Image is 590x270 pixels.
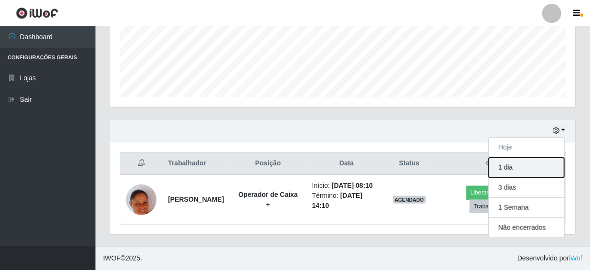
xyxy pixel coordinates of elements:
th: Data [306,152,387,175]
li: Início: [312,181,381,191]
button: 1 dia [489,158,564,178]
time: [DATE] 08:10 [332,182,373,189]
button: Não encerrados [489,218,564,238]
span: © 2025 . [103,253,142,263]
a: iWof [569,254,582,262]
th: Trabalhador [162,152,230,175]
button: Liberar para Trabalho [466,186,531,199]
img: CoreUI Logo [16,7,58,19]
button: Trabalhador Faltou [470,200,527,213]
strong: [PERSON_NAME] [168,195,224,203]
button: 3 dias [489,178,564,198]
th: Posição [230,152,306,175]
strong: Operador de Caixa + [238,191,298,208]
th: Status [387,152,432,175]
button: 1 Semana [489,198,564,218]
span: Desenvolvido por [517,253,582,263]
span: IWOF [103,254,121,262]
th: Opções [432,152,565,175]
img: 1639421974212.jpeg [126,173,157,227]
span: AGENDADO [393,196,426,204]
li: Término: [312,191,381,211]
button: Hoje [489,138,564,158]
